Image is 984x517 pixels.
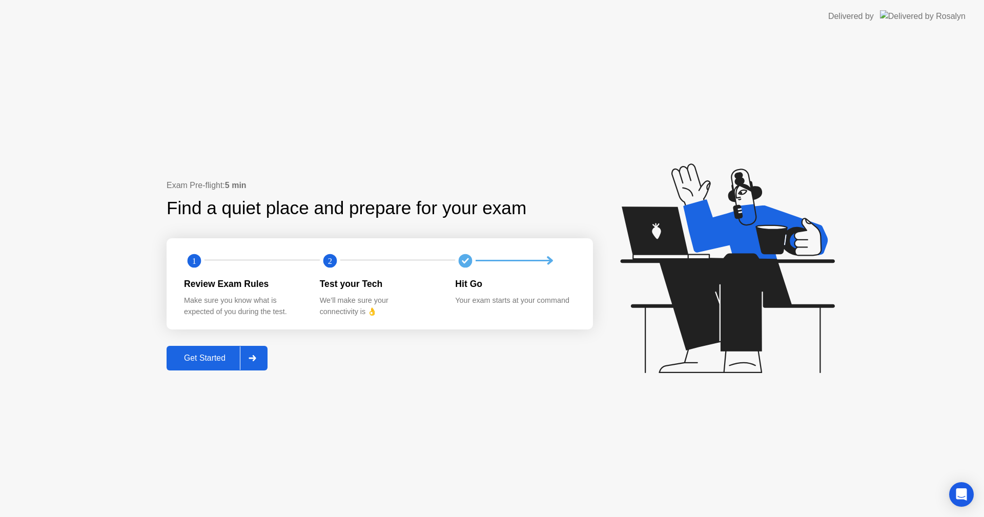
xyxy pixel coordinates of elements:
text: 2 [328,256,332,265]
div: Test your Tech [320,277,439,291]
img: Delivered by Rosalyn [880,10,966,22]
div: Your exam starts at your command [455,295,575,306]
div: Make sure you know what is expected of you during the test. [184,295,303,317]
div: Find a quiet place and prepare for your exam [167,195,528,222]
div: Delivered by [828,10,874,23]
div: Hit Go [455,277,575,291]
div: We’ll make sure your connectivity is 👌 [320,295,439,317]
div: Get Started [170,354,240,363]
text: 1 [192,256,196,265]
button: Get Started [167,346,268,370]
b: 5 min [225,181,247,190]
div: Review Exam Rules [184,277,303,291]
div: Open Intercom Messenger [949,482,974,507]
div: Exam Pre-flight: [167,179,593,192]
